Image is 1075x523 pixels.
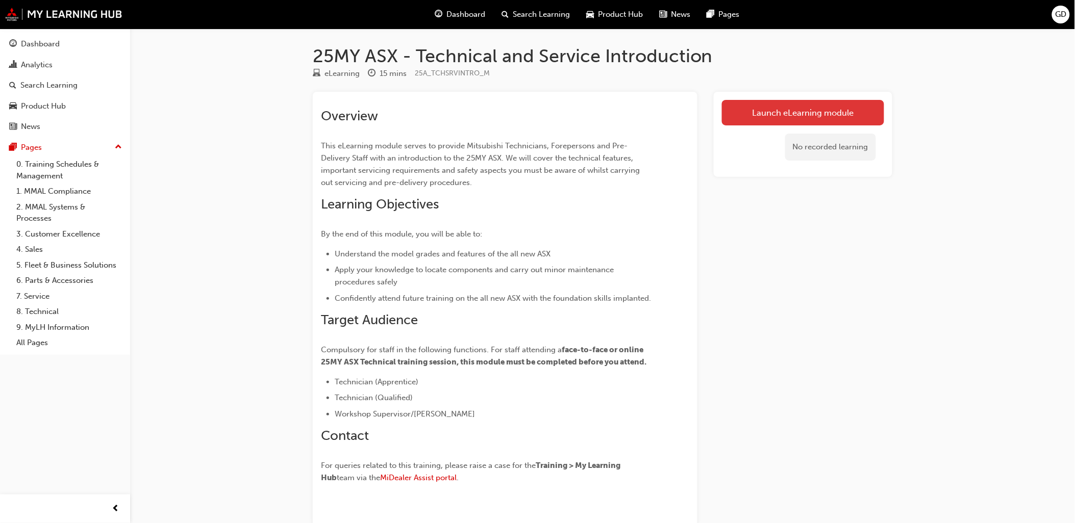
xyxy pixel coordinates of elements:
button: Pages [4,138,126,157]
a: 9. MyLH Information [12,320,126,335]
span: chart-icon [9,61,17,70]
span: news-icon [660,8,667,21]
span: This eLearning module serves to provide Mitsubishi Technicians, Forepersons and Pre-Delivery Staf... [321,141,642,187]
a: All Pages [12,335,126,351]
a: Dashboard [4,35,126,54]
a: 5. Fleet & Business Solutions [12,257,126,273]
a: search-iconSearch Learning [494,4,579,25]
span: Apply your knowledge to locate components and carry out minor maintenance procedures safely [335,265,616,286]
img: mmal [5,8,122,21]
a: Search Learning [4,76,126,95]
span: Learning resource code [415,69,490,77]
a: 7. Service [12,289,126,304]
span: clock-icon [368,69,376,79]
span: Target Audience [321,312,418,328]
span: team via the [337,473,380,482]
span: Contact [321,428,369,443]
span: face-to-face or online 25MY ASX Technical training session, this module must be completed before ... [321,345,646,367]
a: News [4,117,126,136]
span: Understand the model grades and features of the all new ASX [335,249,551,258]
span: guage-icon [435,8,443,21]
span: car-icon [9,102,17,111]
a: MiDealer Assist portal [380,473,457,482]
button: GD [1052,6,1070,23]
a: Launch eLearning module [722,100,884,125]
span: up-icon [115,141,122,154]
span: Workshop Supervisor/[PERSON_NAME] [335,409,475,419]
span: Compulsory for staff in the following functions. For staff attending a [321,345,562,354]
span: Product Hub [598,9,643,20]
a: guage-iconDashboard [427,4,494,25]
span: pages-icon [707,8,715,21]
a: news-iconNews [652,4,699,25]
a: Product Hub [4,97,126,116]
span: Search Learning [513,9,570,20]
div: News [21,121,40,133]
div: 15 mins [380,68,407,80]
a: pages-iconPages [699,4,748,25]
span: news-icon [9,122,17,132]
a: 2. MMAL Systems & Processes [12,199,126,226]
span: learningResourceType_ELEARNING-icon [313,69,320,79]
span: search-icon [9,81,16,90]
div: Pages [21,142,42,153]
a: 0. Training Schedules & Management [12,156,126,184]
a: 8. Technical [12,304,126,320]
span: News [671,9,691,20]
div: No recorded learning [785,134,876,161]
span: Dashboard [447,9,486,20]
span: By the end of this module, you will be able to: [321,229,482,239]
div: Analytics [21,59,53,71]
a: 6. Parts & Accessories [12,273,126,289]
a: Analytics [4,56,126,74]
span: Learning Objectives [321,196,439,212]
span: Technician (Qualified) [335,393,413,402]
span: Training > My Learning Hub [321,461,622,482]
a: 1. MMAL Compliance [12,184,126,199]
span: Confidently attend future training on the all new ASX with the foundation skills implanted. [335,294,651,303]
h1: 25MY ASX - Technical and Service Introduction [313,45,892,67]
a: car-iconProduct Hub [579,4,652,25]
span: guage-icon [9,40,17,49]
span: For queries related to this training, please raise a case for the [321,461,536,470]
div: Type [313,67,360,80]
span: pages-icon [9,143,17,152]
span: prev-icon [112,503,120,515]
div: Search Learning [20,80,78,91]
span: . [457,473,459,482]
span: Pages [719,9,740,20]
div: eLearning [324,68,360,80]
div: Duration [368,67,407,80]
span: GD [1056,9,1067,20]
div: Product Hub [21,100,66,112]
span: car-icon [587,8,594,21]
a: 3. Customer Excellence [12,226,126,242]
span: Technician (Apprentice) [335,377,418,386]
span: Overview [321,108,378,124]
a: 4. Sales [12,242,126,257]
div: Dashboard [21,38,60,50]
span: search-icon [502,8,509,21]
button: DashboardAnalyticsSearch LearningProduct HubNews [4,33,126,138]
